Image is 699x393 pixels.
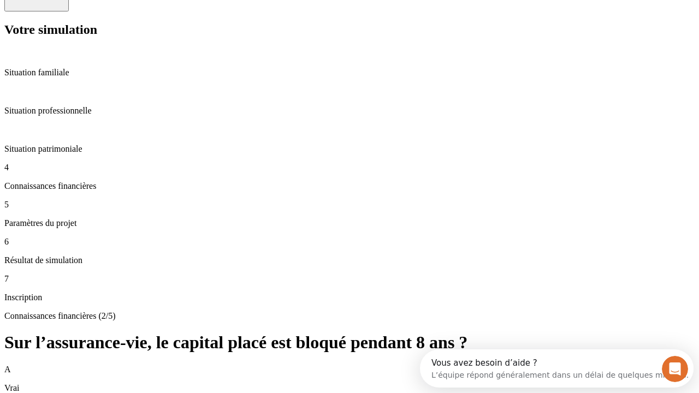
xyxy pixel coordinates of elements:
[4,181,695,191] p: Connaissances financières
[11,18,269,29] div: L’équipe répond généralement dans un délai de quelques minutes.
[4,274,695,284] p: 7
[4,255,695,265] p: Résultat de simulation
[4,218,695,228] p: Paramètres du projet
[11,9,269,18] div: Vous avez besoin d’aide ?
[4,200,695,210] p: 5
[4,332,695,353] h1: Sur l’assurance-vie, le capital placé est bloqué pendant 8 ans ?
[4,163,695,172] p: 4
[4,237,695,247] p: 6
[4,22,695,37] h2: Votre simulation
[4,311,695,321] p: Connaissances financières (2/5)
[4,144,695,154] p: Situation patrimoniale
[4,68,695,78] p: Situation familiale
[4,4,301,34] div: Ouvrir le Messenger Intercom
[4,365,695,374] p: A
[4,383,695,393] p: Vrai
[4,106,695,116] p: Situation professionnelle
[4,293,695,302] p: Inscription
[662,356,688,382] iframe: Intercom live chat
[420,349,694,388] iframe: Intercom live chat discovery launcher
